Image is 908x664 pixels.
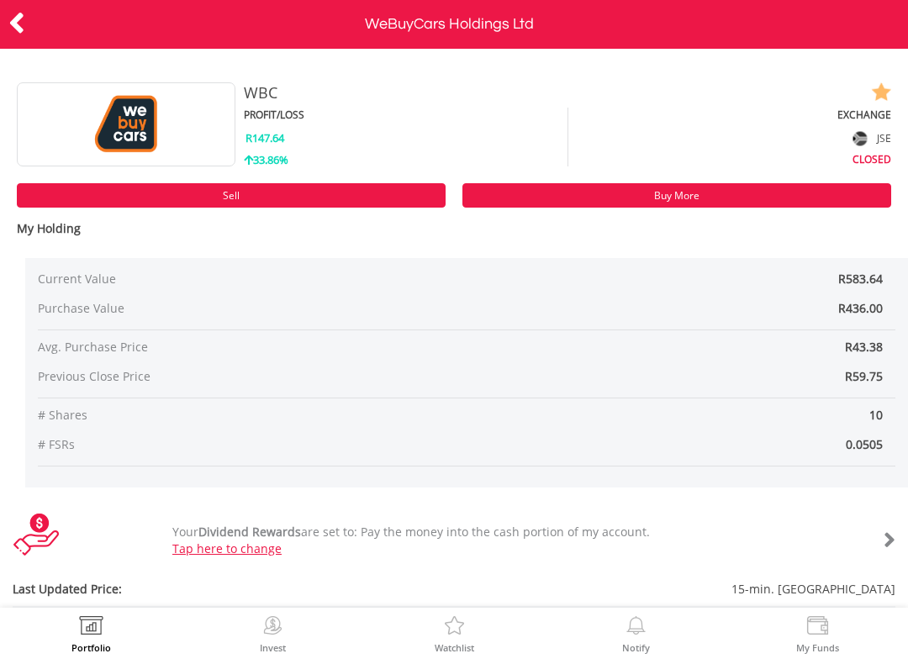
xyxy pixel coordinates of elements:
[38,300,395,317] span: Purchase Value
[467,407,895,424] span: 10
[172,540,282,556] a: Tap here to change
[13,581,381,598] span: Last Updated Price:
[623,616,649,640] img: View Notifications
[435,643,474,652] label: Watchlist
[796,643,839,652] label: My Funds
[845,368,883,384] span: R59.75
[381,581,896,598] span: 15-min. [GEOGRAPHIC_DATA]
[71,616,111,652] a: Portfolio
[38,271,395,287] span: Current Value
[871,82,891,103] img: watchlist
[38,339,467,356] span: Avg. Purchase Price
[244,108,567,122] div: PROFIT/LOSS
[462,183,891,208] a: Buy More
[160,524,822,557] div: Your are set to: Pay the money into the cash portion of my account.
[568,108,891,122] div: EXCHANGE
[838,271,883,287] span: R583.64
[260,616,286,652] a: Invest
[260,643,286,652] label: Invest
[435,616,474,652] a: Watchlist
[838,300,883,316] span: R436.00
[441,616,467,640] img: Watchlist
[622,616,650,652] a: Notify
[198,524,301,540] b: Dividend Rewards
[38,368,467,385] span: Previous Close Price
[244,152,567,168] div: 33.86%
[467,436,895,453] span: 0.0505
[568,150,891,166] div: CLOSED
[877,131,891,145] span: JSE
[38,407,467,424] span: # Shares
[622,643,650,652] label: Notify
[244,82,730,104] div: WBC
[71,643,111,652] label: Portfolio
[38,436,467,453] span: # FSRs
[853,131,868,145] img: flag
[17,183,446,208] a: Sell
[260,616,286,640] img: Invest Now
[845,339,883,355] span: R43.38
[805,616,831,640] img: View Funds
[78,616,104,640] img: View Portfolio
[796,616,839,652] a: My Funds
[245,130,284,145] span: R147.64
[63,82,189,166] img: EQU.ZA.WBC.png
